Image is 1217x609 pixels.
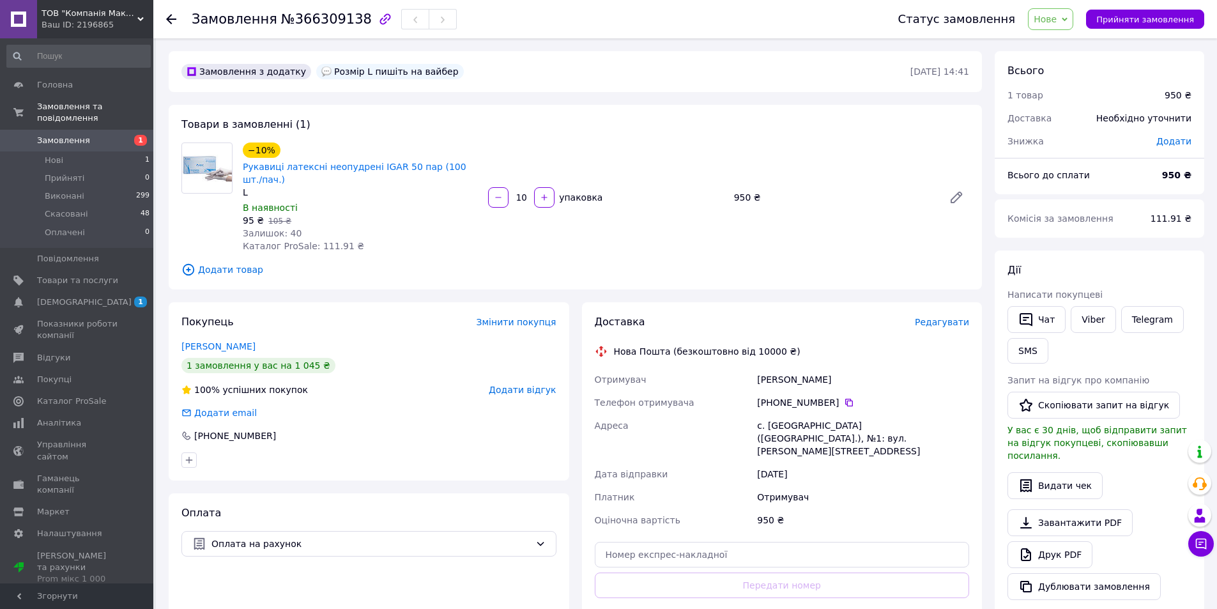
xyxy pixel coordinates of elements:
[37,297,132,308] span: [DEMOGRAPHIC_DATA]
[37,275,118,286] span: Товари та послуги
[145,227,149,238] span: 0
[181,383,308,396] div: успішних покупок
[754,463,972,486] div: [DATE]
[1007,375,1149,385] span: Запит на відгук про компанію
[1089,104,1199,132] div: Необхідно уточнити
[1188,531,1214,557] button: Чат з покупцем
[37,550,118,585] span: [PERSON_NAME] та рахунки
[37,352,70,364] span: Відгуки
[611,345,804,358] div: Нова Пошта (безкоштовно від 10000 ₴)
[181,64,311,79] div: Замовлення з додатку
[37,318,118,341] span: Показники роботи компанії
[193,429,277,442] div: [PHONE_NUMBER]
[1007,338,1048,364] button: SMS
[181,341,256,351] a: [PERSON_NAME]
[1007,136,1044,146] span: Знижка
[1007,306,1066,333] button: Чат
[243,203,298,213] span: В наявності
[134,135,147,146] span: 1
[37,79,73,91] span: Головна
[489,385,556,395] span: Додати відгук
[1086,10,1204,29] button: Прийняти замовлення
[477,317,556,327] span: Змінити покупця
[321,66,332,77] img: :speech_balloon:
[243,162,466,185] a: Рукавиці латексні неопудрені IGAR 50 пар (100 шт./пач.)
[42,8,137,19] span: ТОВ "Компанія Максима" - Товари медичного витратного матеріалу
[211,537,530,551] span: Оплата на рахунок
[134,297,147,307] span: 1
[194,385,220,395] span: 100%
[556,191,604,204] div: упаковка
[729,189,938,206] div: 950 ₴
[37,528,102,539] span: Налаштування
[37,439,118,462] span: Управління сайтом
[595,515,680,525] span: Оціночна вартість
[181,316,234,328] span: Покупець
[37,473,118,496] span: Гаманець компанії
[898,13,1016,26] div: Статус замовлення
[1071,306,1115,333] a: Viber
[192,12,277,27] span: Замовлення
[37,101,153,124] span: Замовлення та повідомлення
[141,208,149,220] span: 48
[1165,89,1191,102] div: 950 ₴
[37,374,72,385] span: Покупці
[37,135,90,146] span: Замовлення
[1034,14,1057,24] span: Нове
[37,506,70,518] span: Маркет
[754,414,972,463] div: с. [GEOGRAPHIC_DATA] ([GEOGRAPHIC_DATA].), №1: вул. [PERSON_NAME][STREET_ADDRESS]
[45,190,84,202] span: Виконані
[1151,213,1191,224] span: 111.91 ₴
[42,19,153,31] div: Ваш ID: 2196865
[1007,392,1180,419] button: Скопіювати запит на відгук
[1007,425,1187,461] span: У вас є 30 днів, щоб відправити запит на відгук покупцеві, скопіювавши посилання.
[243,241,364,251] span: Каталог ProSale: 111.91 ₴
[37,573,118,585] div: Prom мікс 1 000
[1096,15,1194,24] span: Прийняти замовлення
[595,420,629,431] span: Адреса
[316,64,464,79] div: Розмір L пишіть на вайбер
[754,509,972,532] div: 950 ₴
[145,173,149,184] span: 0
[193,406,258,419] div: Додати email
[1007,65,1044,77] span: Всього
[181,263,969,277] span: Додати товар
[595,469,668,479] span: Дата відправки
[1007,213,1114,224] span: Комісія за замовлення
[268,217,291,226] span: 105 ₴
[1007,170,1090,180] span: Всього до сплати
[757,396,969,409] div: [PHONE_NUMBER]
[595,542,970,567] input: Номер експрес-накладної
[1121,306,1184,333] a: Telegram
[1007,264,1021,276] span: Дії
[45,208,88,220] span: Скасовані
[1007,113,1052,123] span: Доставка
[37,417,81,429] span: Аналітика
[1162,170,1191,180] b: 950 ₴
[281,12,372,27] span: №366309138
[45,155,63,166] span: Нові
[944,185,969,210] a: Редагувати
[37,396,106,407] span: Каталог ProSale
[910,66,969,77] time: [DATE] 14:41
[45,173,84,184] span: Прийняті
[45,227,85,238] span: Оплачені
[243,143,280,158] div: −10%
[1007,289,1103,300] span: Написати покупцеві
[915,317,969,327] span: Редагувати
[243,186,478,199] div: L
[1007,90,1043,100] span: 1 товар
[595,316,645,328] span: Доставка
[181,118,310,130] span: Товари в замовленні (1)
[145,155,149,166] span: 1
[1007,509,1133,536] a: Завантажити PDF
[180,406,258,419] div: Додати email
[182,155,232,181] img: Рукавиці латексні неопудрені IGAR 50 пар (100 шт./пач.)
[1156,136,1191,146] span: Додати
[754,368,972,391] div: [PERSON_NAME]
[136,190,149,202] span: 299
[754,486,972,509] div: Отримувач
[1007,573,1161,600] button: Дублювати замовлення
[181,358,335,373] div: 1 замовлення у вас на 1 045 ₴
[166,13,176,26] div: Повернутися назад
